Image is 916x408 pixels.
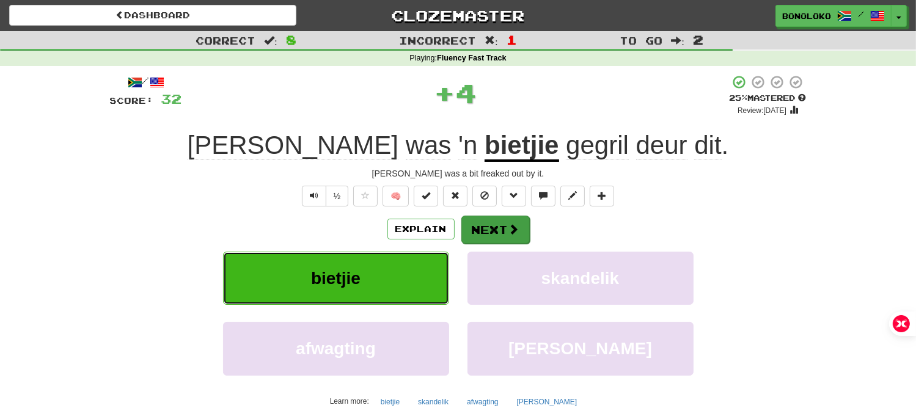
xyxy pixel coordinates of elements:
[456,78,477,108] span: 4
[566,131,629,160] span: gegril
[458,131,477,160] span: 'n
[110,95,154,106] span: Score:
[286,32,296,47] span: 8
[485,35,498,46] span: :
[620,34,662,46] span: To go
[110,75,182,90] div: /
[775,5,892,27] a: BonoloKO /
[196,34,255,46] span: Correct
[590,186,614,206] button: Add to collection (alt+a)
[694,131,721,160] span: dit
[296,339,376,358] span: afwagting
[502,186,526,206] button: Grammar (alt+g)
[264,35,277,46] span: :
[559,131,729,160] span: .
[9,5,296,26] a: Dashboard
[434,75,456,111] span: +
[437,54,506,62] strong: Fluency Fast Track
[508,339,652,358] span: [PERSON_NAME]
[472,186,497,206] button: Ignore sentence (alt+i)
[315,5,602,26] a: Clozemaster
[560,186,585,206] button: Edit sentence (alt+d)
[531,186,555,206] button: Discuss sentence (alt+u)
[461,216,530,244] button: Next
[387,219,455,239] button: Explain
[353,186,378,206] button: Favorite sentence (alt+f)
[406,131,452,160] span: was
[443,186,467,206] button: Reset to 0% Mastered (alt+r)
[302,186,326,206] button: Play sentence audio (ctl+space)
[110,167,807,180] div: [PERSON_NAME] was a bit freaked out by it.
[636,131,687,160] span: deur
[671,35,684,46] span: :
[311,269,361,288] span: bietjie
[383,186,409,206] button: 🧠
[326,186,349,206] button: ½
[330,397,369,406] small: Learn more:
[223,252,449,305] button: bietjie
[467,322,694,375] button: [PERSON_NAME]
[541,269,620,288] span: skandelik
[485,131,559,162] u: bietjie
[693,32,703,47] span: 2
[299,186,349,206] div: Text-to-speech controls
[188,131,398,160] span: [PERSON_NAME]
[782,10,831,21] span: BonoloKO
[414,186,438,206] button: Set this sentence to 100% Mastered (alt+m)
[858,10,864,18] span: /
[730,93,748,103] span: 25 %
[399,34,476,46] span: Incorrect
[730,93,807,104] div: Mastered
[738,106,786,115] small: Review: [DATE]
[507,32,517,47] span: 1
[467,252,694,305] button: skandelik
[223,322,449,375] button: afwagting
[161,91,182,106] span: 32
